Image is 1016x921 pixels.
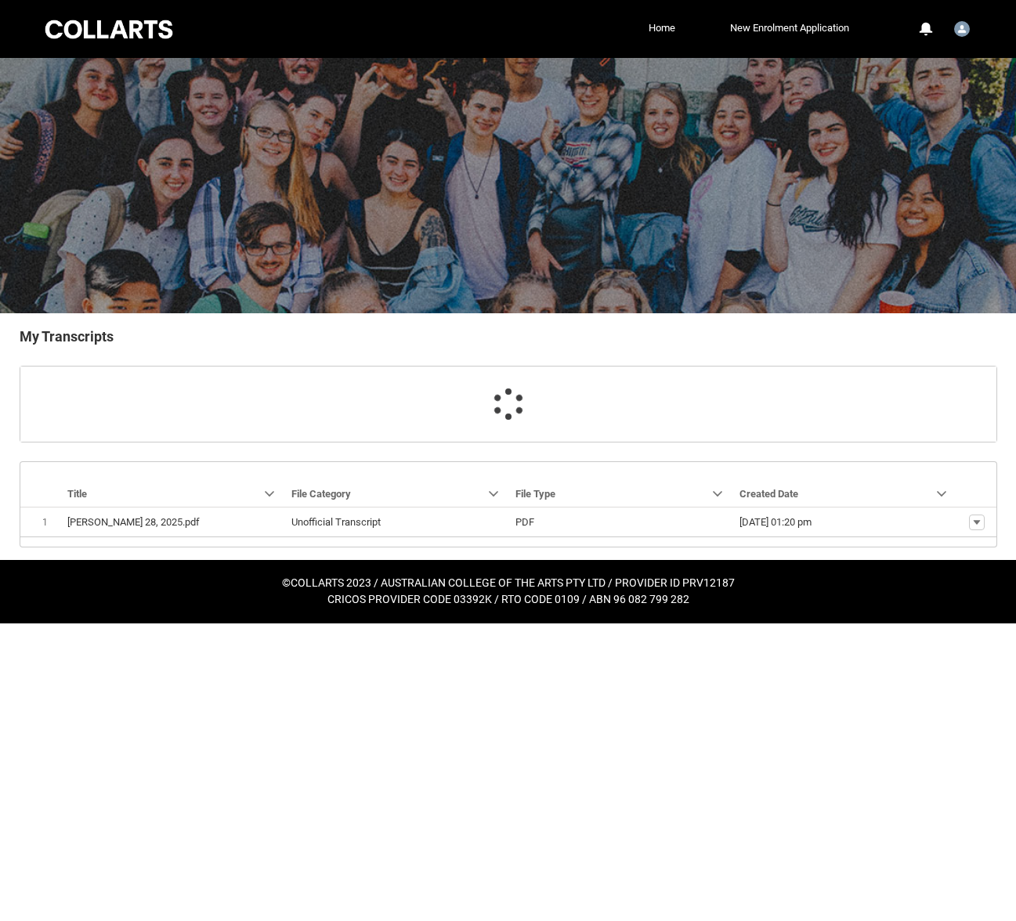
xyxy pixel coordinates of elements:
a: New Enrolment Application [726,16,853,40]
img: Student.sharris.20252745 [954,21,970,37]
button: User Profile Student.sharris.20252745 [950,15,974,40]
lightning-base-formatted-text: PDF [515,516,534,528]
a: Home [645,16,679,40]
article: Request_Student_Transcript flow [20,366,997,442]
lightning-base-formatted-text: Unofficial Transcript [291,516,381,528]
lightning-base-formatted-text: [PERSON_NAME] 28, 2025.pdf [67,516,200,528]
lightning-formatted-date-time: [DATE] 01:20 pm [739,516,812,528]
b: My Transcripts [20,328,114,345]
